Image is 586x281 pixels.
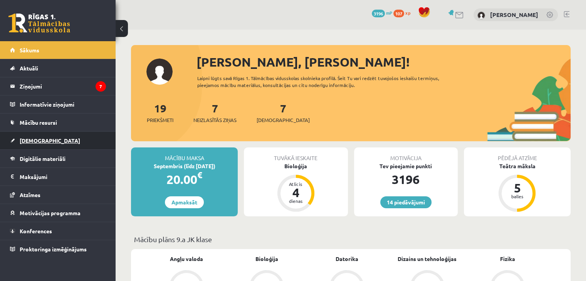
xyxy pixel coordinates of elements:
[257,116,310,124] span: [DEMOGRAPHIC_DATA]
[147,116,173,124] span: Priekšmeti
[477,12,485,19] img: Aleksandrs Antoņenko
[170,255,203,263] a: Angļu valoda
[20,155,65,162] span: Digitālie materiāli
[10,150,106,167] a: Digitālie materiāli
[372,10,385,17] span: 3196
[10,95,106,113] a: Informatīvie ziņojumi
[20,77,106,95] legend: Ziņojumi
[147,101,173,124] a: 19Priekšmeti
[196,53,571,71] div: [PERSON_NAME], [PERSON_NAME]!
[354,170,458,189] div: 3196
[134,234,568,244] p: Mācību plāns 9.a JK klase
[10,186,106,204] a: Atzīmes
[20,191,40,198] span: Atzīmes
[10,168,106,186] a: Maksājumi
[244,162,348,170] div: Bioloģija
[490,11,538,18] a: [PERSON_NAME]
[10,204,106,222] a: Motivācijas programma
[20,95,106,113] legend: Informatīvie ziņojumi
[96,81,106,92] i: 7
[10,114,106,131] a: Mācību resursi
[354,147,458,162] div: Motivācija
[20,227,52,234] span: Konferences
[131,147,238,162] div: Mācību maksa
[20,47,39,54] span: Sākums
[284,182,307,186] div: Atlicis
[354,162,458,170] div: Tev pieejamie punkti
[284,199,307,203] div: dienas
[10,77,106,95] a: Ziņojumi7
[284,186,307,199] div: 4
[244,162,348,213] a: Bioloģija Atlicis 4 dienas
[10,240,106,258] a: Proktoringa izmēģinājums
[255,255,278,263] a: Bioloģija
[336,255,358,263] a: Datorika
[10,41,106,59] a: Sākums
[505,182,529,194] div: 5
[398,255,457,263] a: Dizains un tehnoloģijas
[464,162,571,213] a: Teātra māksla 5 balles
[386,10,392,16] span: mP
[372,10,392,16] a: 3196 mP
[20,209,81,216] span: Motivācijas programma
[165,196,204,208] a: Apmaksāt
[10,132,106,149] a: [DEMOGRAPHIC_DATA]
[464,162,571,170] div: Teātra māksla
[500,255,515,263] a: Fizika
[380,196,432,208] a: 14 piedāvājumi
[393,10,404,17] span: 107
[405,10,410,16] span: xp
[20,168,106,186] legend: Maksājumi
[10,222,106,240] a: Konferences
[20,65,38,72] span: Aktuāli
[20,119,57,126] span: Mācību resursi
[8,13,70,33] a: Rīgas 1. Tālmācības vidusskola
[197,169,202,181] span: €
[393,10,414,16] a: 107 xp
[257,101,310,124] a: 7[DEMOGRAPHIC_DATA]
[505,194,529,199] div: balles
[244,147,348,162] div: Tuvākā ieskaite
[20,137,80,144] span: [DEMOGRAPHIC_DATA]
[193,101,237,124] a: 7Neizlasītās ziņas
[10,59,106,77] a: Aktuāli
[20,246,87,253] span: Proktoringa izmēģinājums
[464,147,571,162] div: Pēdējā atzīme
[197,75,461,89] div: Laipni lūgts savā Rīgas 1. Tālmācības vidusskolas skolnieka profilā. Šeit Tu vari redzēt tuvojošo...
[193,116,237,124] span: Neizlasītās ziņas
[131,162,238,170] div: Septembris (līdz [DATE])
[131,170,238,189] div: 20.00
